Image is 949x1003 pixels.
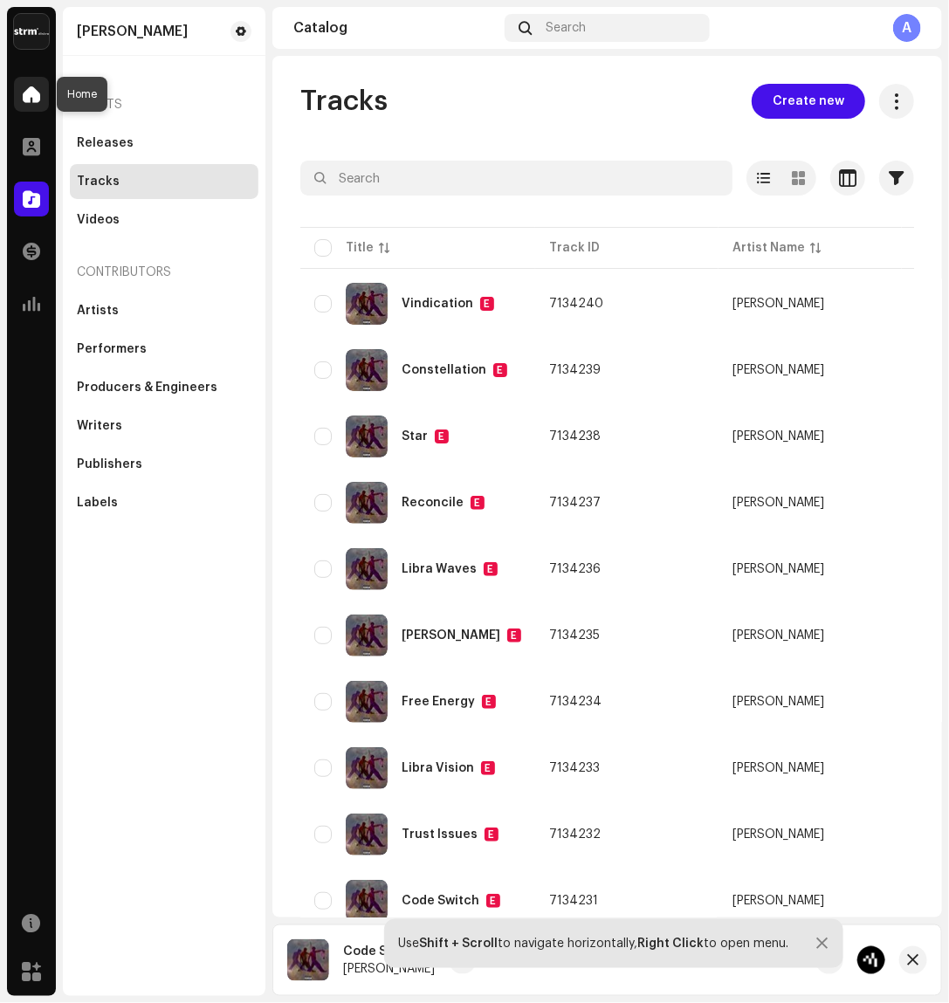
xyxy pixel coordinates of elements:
div: Trust Issues [402,828,478,841]
span: 7134233 [549,762,600,774]
img: 0dd7cb5f-56b9-4344-b5f6-21fa85692f4c [346,349,388,391]
span: Tracks [300,84,388,119]
re-m-nav-item: Performers [70,332,258,367]
div: Star [402,430,428,443]
span: Alexander Anderson [732,298,888,310]
div: Title [346,239,374,257]
span: Alexander Anderson [732,828,888,841]
div: E [486,894,500,908]
span: Alexander Anderson [732,430,888,443]
div: Vindication [402,298,473,310]
re-m-nav-item: Writers [70,409,258,443]
re-m-nav-item: Releases [70,126,258,161]
span: 7134232 [549,828,601,841]
div: E [435,429,449,443]
div: Reconcile [402,497,464,509]
span: Alexander Anderson [732,762,888,774]
div: Artists [77,304,119,318]
div: E [485,828,499,842]
div: Libra Shit [402,629,500,642]
div: Catalog [293,21,498,35]
input: Search [300,161,732,196]
span: 7134231 [549,895,598,907]
div: [PERSON_NAME] [732,364,824,376]
span: 7134238 [549,430,601,443]
re-a-nav-header: Contributors [70,251,258,293]
div: Tracks [77,175,120,189]
div: Artist Name [732,239,805,257]
div: Libra Waves [402,563,477,575]
div: Publishers [77,457,142,471]
div: [PERSON_NAME] [732,430,824,443]
div: Releases [77,136,134,150]
img: 0dd7cb5f-56b9-4344-b5f6-21fa85692f4c [346,482,388,524]
div: Code Switch [402,895,479,907]
re-m-nav-item: Producers & Engineers [70,370,258,405]
div: Free Energy [402,696,475,708]
div: [PERSON_NAME] [732,696,824,708]
re-m-nav-item: Publishers [70,447,258,482]
span: Alexander Anderson [732,497,888,509]
span: Alexander Anderson [732,629,888,642]
span: 7134234 [549,696,602,708]
re-m-nav-item: Tracks [70,164,258,199]
div: [PERSON_NAME] [732,762,824,774]
div: [PERSON_NAME] [732,828,824,841]
div: [PERSON_NAME] [343,962,435,976]
div: Videos [77,213,120,227]
div: E [507,629,521,642]
div: Code Switch [343,945,435,958]
re-a-nav-header: Assets [70,84,258,126]
img: 0dd7cb5f-56b9-4344-b5f6-21fa85692f4c [346,548,388,590]
div: Alex Anderson [77,24,188,38]
span: Alexander Anderson [732,696,888,708]
div: Writers [77,419,122,433]
re-m-nav-item: Artists [70,293,258,328]
img: 0dd7cb5f-56b9-4344-b5f6-21fa85692f4c [346,681,388,723]
div: Performers [77,342,147,356]
img: 408b884b-546b-4518-8448-1008f9c76b02 [14,14,49,49]
img: 0dd7cb5f-56b9-4344-b5f6-21fa85692f4c [346,747,388,789]
img: 0dd7cb5f-56b9-4344-b5f6-21fa85692f4c [346,283,388,325]
span: Alexander Anderson [732,895,888,907]
div: Libra Vision [402,762,474,774]
span: Alexander Anderson [732,563,888,575]
span: Search [546,21,586,35]
span: 7134237 [549,497,601,509]
div: Producers & Engineers [77,381,217,395]
div: [PERSON_NAME] [732,298,824,310]
span: 7134239 [549,364,601,376]
img: 0dd7cb5f-56b9-4344-b5f6-21fa85692f4c [346,615,388,656]
div: E [481,761,495,775]
re-m-nav-item: Videos [70,203,258,237]
div: [PERSON_NAME] [732,497,824,509]
div: [PERSON_NAME] [732,895,824,907]
div: A [893,14,921,42]
div: E [482,695,496,709]
img: 0dd7cb5f-56b9-4344-b5f6-21fa85692f4c [346,880,388,922]
span: 7134236 [549,563,601,575]
div: Labels [77,496,118,510]
span: Create new [773,84,844,119]
div: E [471,496,485,510]
re-m-nav-item: Labels [70,485,258,520]
span: Alexander Anderson [732,364,888,376]
span: 7134240 [549,298,603,310]
img: 0dd7cb5f-56b9-4344-b5f6-21fa85692f4c [346,416,388,457]
div: Constellation [402,364,486,376]
div: E [484,562,498,576]
div: E [493,363,507,377]
img: 0dd7cb5f-56b9-4344-b5f6-21fa85692f4c [346,814,388,855]
button: Create new [752,84,865,119]
img: 0dd7cb5f-56b9-4344-b5f6-21fa85692f4c [287,939,329,981]
div: [PERSON_NAME] [732,563,824,575]
div: E [480,297,494,311]
span: 7134235 [549,629,600,642]
div: [PERSON_NAME] [732,629,824,642]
